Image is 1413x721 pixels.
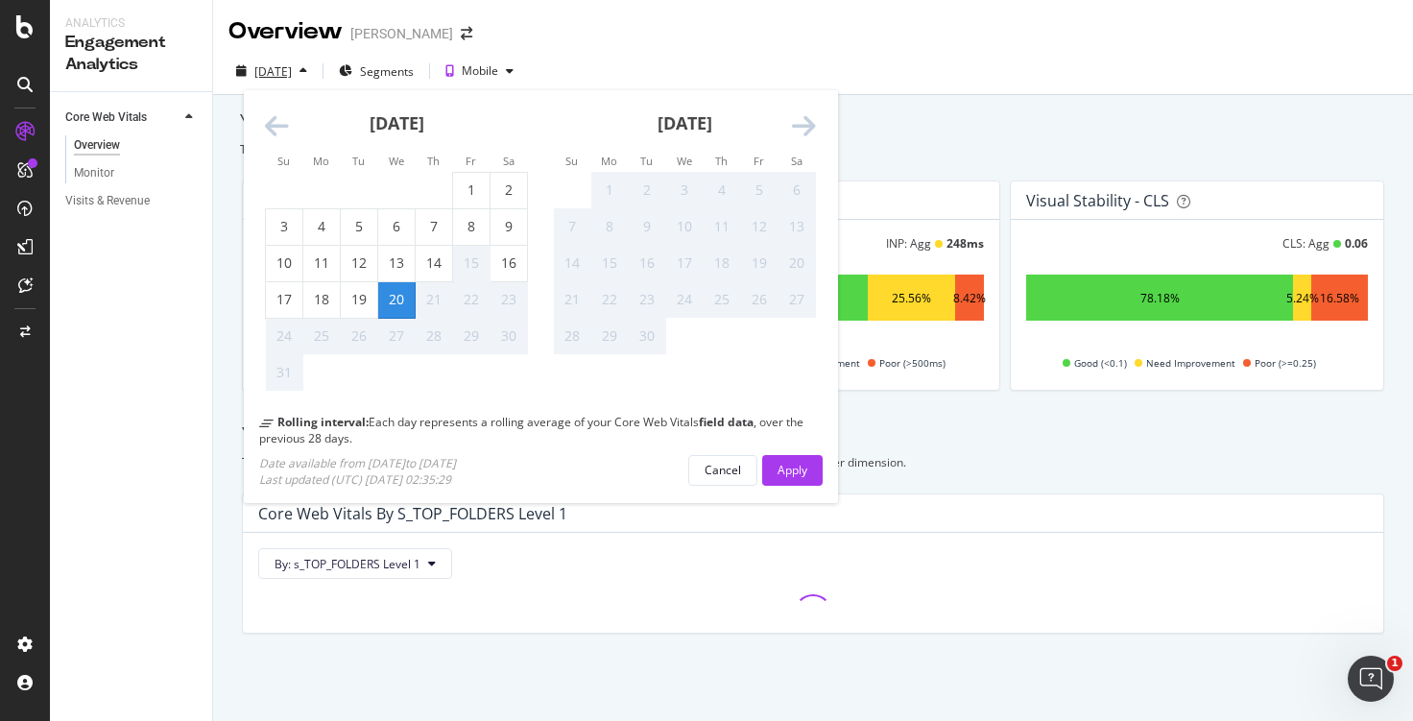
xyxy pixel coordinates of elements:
[65,15,197,32] div: Analytics
[879,351,946,374] span: Poor (>500ms)
[266,354,303,391] td: Not available. Sunday, August 31, 2025
[303,245,341,281] td: Monday, August 11, 2025
[754,154,764,168] small: Fr
[591,180,628,200] div: 1
[601,154,617,168] small: Mo
[704,290,740,309] div: 25
[438,56,521,86] button: Mobile
[74,135,120,156] div: Overview
[266,326,302,346] div: 24
[416,208,453,245] td: Thursday, August 7, 2025
[266,281,303,318] td: Sunday, August 17, 2025
[416,318,453,354] td: Not available. Thursday, August 28, 2025
[565,154,578,168] small: Su
[491,208,528,245] td: Saturday, August 9, 2025
[591,318,629,354] td: Not available. Monday, September 29, 2025
[778,245,816,281] td: Not available. Saturday, September 20, 2025
[778,180,815,200] div: 6
[791,154,802,168] small: Sa
[74,163,114,183] div: Monitor
[416,217,452,236] div: 7
[741,245,778,281] td: Not available. Friday, September 19, 2025
[666,172,704,208] td: Not available. Wednesday, September 3, 2025
[360,63,414,80] span: Segments
[591,290,628,309] div: 22
[629,208,666,245] td: Not available. Tuesday, September 9, 2025
[303,217,340,236] div: 4
[491,281,528,318] td: Not available. Saturday, August 23, 2025
[778,253,815,273] div: 20
[378,290,415,309] div: 20
[416,245,453,281] td: Thursday, August 14, 2025
[378,318,416,354] td: Not available. Wednesday, August 27, 2025
[1255,351,1316,374] span: Poor (>=0.25)
[704,245,741,281] td: Not available. Thursday, September 18, 2025
[303,208,341,245] td: Monday, August 4, 2025
[666,245,704,281] td: Not available. Wednesday, September 17, 2025
[313,154,329,168] small: Mo
[65,108,147,128] div: Core Web Vitals
[741,253,778,273] div: 19
[491,180,527,200] div: 2
[554,326,590,346] div: 28
[591,253,628,273] div: 15
[629,172,666,208] td: Not available. Tuesday, September 2, 2025
[591,245,629,281] td: Not available. Monday, September 15, 2025
[1282,235,1329,252] div: CLS: Agg
[778,208,816,245] td: Not available. Saturday, September 13, 2025
[1320,290,1359,306] div: 16.58%
[65,191,199,211] a: Visits & Revenue
[778,217,815,236] div: 13
[1146,351,1235,374] span: Need Improvement
[427,154,440,168] small: Th
[453,326,490,346] div: 29
[554,290,590,309] div: 21
[666,180,703,200] div: 3
[741,290,778,309] div: 26
[378,253,415,273] div: 13
[341,281,378,318] td: Tuesday, August 19, 2025
[341,326,377,346] div: 26
[554,253,590,273] div: 14
[1286,290,1319,306] div: 5.24%
[629,318,666,354] td: Not available. Tuesday, September 30, 2025
[258,548,452,579] button: By: s_TOP_FOLDERS Level 1
[303,318,341,354] td: Not available. Monday, August 25, 2025
[378,217,415,236] div: 6
[74,135,199,156] a: Overview
[259,471,456,488] div: Last updated (UTC) [DATE] 02:35:29
[453,208,491,245] td: Friday, August 8, 2025
[1074,351,1127,374] span: Good (<0.1)
[259,455,456,471] div: Date available from [DATE] to [DATE]
[741,172,778,208] td: Not available. Friday, September 5, 2025
[554,245,591,281] td: Not available. Sunday, September 14, 2025
[591,281,629,318] td: Not available. Monday, September 22, 2025
[416,326,452,346] div: 28
[491,245,528,281] td: Saturday, August 16, 2025
[378,281,416,318] td: Selected. Wednesday, August 20, 2025
[629,290,665,309] div: 23
[666,290,703,309] div: 24
[778,172,816,208] td: Not available. Saturday, September 6, 2025
[74,163,199,183] a: Monitor
[266,245,303,281] td: Sunday, August 10, 2025
[554,281,591,318] td: Not available. Sunday, September 21, 2025
[453,253,490,273] div: 15
[762,455,823,486] button: Apply
[886,235,931,252] div: INP: Agg
[591,326,628,346] div: 29
[677,154,692,168] small: We
[1387,656,1402,671] span: 1
[259,414,823,446] div: Each day represents a rolling average of your Core Web Vitals , over the previous 28 days.
[303,253,340,273] div: 11
[554,217,590,236] div: 7
[1348,656,1394,702] iframe: Intercom live chat
[462,65,498,77] div: Mobile
[778,281,816,318] td: Not available. Saturday, September 27, 2025
[629,180,665,200] div: 2
[389,154,404,168] small: We
[704,217,740,236] div: 11
[666,253,703,273] div: 17
[370,111,424,134] strong: [DATE]
[341,208,378,245] td: Tuesday, August 5, 2025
